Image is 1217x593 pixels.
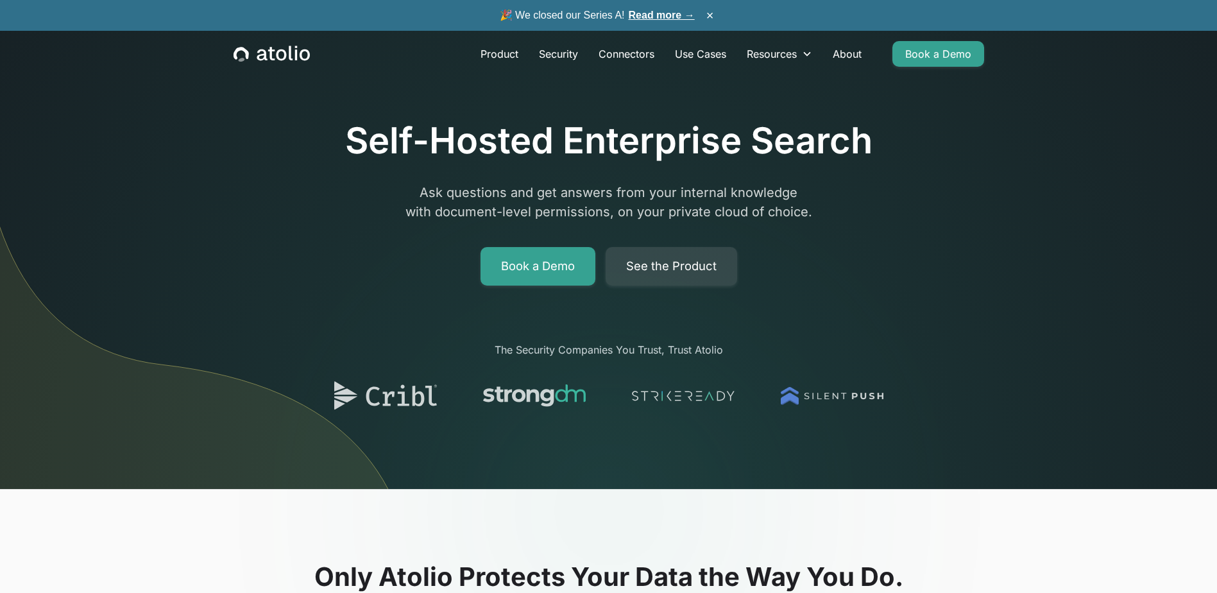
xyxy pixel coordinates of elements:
[198,562,1019,592] h2: Only Atolio Protects Your Data the Way You Do.
[747,46,797,62] div: Resources
[321,342,896,357] div: The Security Companies You Trust, Trust Atolio
[234,46,310,62] a: home
[892,41,984,67] a: Book a Demo
[362,183,855,221] p: Ask questions and get answers from your internal knowledge with document-level permissions, on yo...
[781,378,883,414] img: logo
[629,10,695,21] a: Read more →
[736,41,822,67] div: Resources
[632,378,735,414] img: logo
[483,378,586,414] img: logo
[345,119,872,162] h1: Self-Hosted Enterprise Search
[606,247,737,286] a: See the Product
[588,41,665,67] a: Connectors
[822,41,872,67] a: About
[470,41,529,67] a: Product
[702,8,718,22] button: ×
[665,41,736,67] a: Use Cases
[500,8,695,23] span: 🎉 We closed our Series A!
[529,41,588,67] a: Security
[481,247,595,286] a: Book a Demo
